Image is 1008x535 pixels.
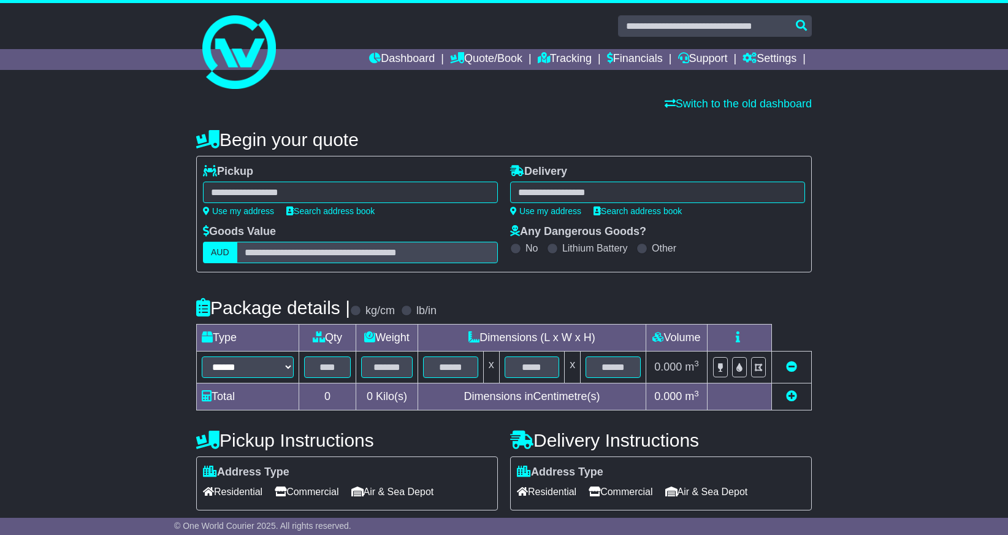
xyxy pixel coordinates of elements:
a: Remove this item [786,361,797,373]
td: x [483,352,499,383]
td: Dimensions (L x W x H) [418,325,646,352]
td: Kilo(s) [356,383,418,410]
span: Residential [203,482,262,501]
span: Commercial [275,482,338,501]
a: Quote/Book [450,49,522,70]
span: 0.000 [654,390,682,402]
label: No [525,242,538,254]
label: Other [652,242,676,254]
a: Dashboard [369,49,435,70]
label: lb/in [416,304,437,318]
h4: Package details | [196,298,350,318]
label: Any Dangerous Goods? [510,225,646,239]
label: AUD [203,242,237,263]
span: Air & Sea Depot [665,482,748,501]
span: Commercial [589,482,652,501]
td: x [565,352,581,383]
label: Goods Value [203,225,276,239]
a: Switch to the old dashboard [665,98,812,110]
span: 0.000 [654,361,682,373]
h4: Begin your quote [196,129,812,150]
a: Tracking [538,49,592,70]
label: Pickup [203,165,253,179]
td: Dimensions in Centimetre(s) [418,383,646,410]
h4: Pickup Instructions [196,430,498,450]
td: Volume [646,325,707,352]
td: Weight [356,325,418,352]
a: Use my address [510,206,581,216]
td: 0 [299,383,356,410]
a: Add new item [786,390,797,402]
span: m [685,361,699,373]
span: m [685,390,699,402]
label: Address Type [517,466,603,479]
span: Air & Sea Depot [351,482,434,501]
span: © One World Courier 2025. All rights reserved. [174,521,351,531]
label: Delivery [510,165,567,179]
label: Address Type [203,466,289,479]
td: Total [197,383,299,410]
a: Use my address [203,206,274,216]
label: kg/cm [365,304,395,318]
h4: Delivery Instructions [510,430,812,450]
label: Lithium Battery [562,242,628,254]
td: Type [197,325,299,352]
a: Search address book [594,206,682,216]
span: 0 [367,390,373,402]
a: Settings [743,49,796,70]
a: Financials [607,49,663,70]
sup: 3 [694,359,699,368]
a: Search address book [286,206,375,216]
a: Support [678,49,728,70]
td: Qty [299,325,356,352]
sup: 3 [694,389,699,398]
span: Residential [517,482,576,501]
